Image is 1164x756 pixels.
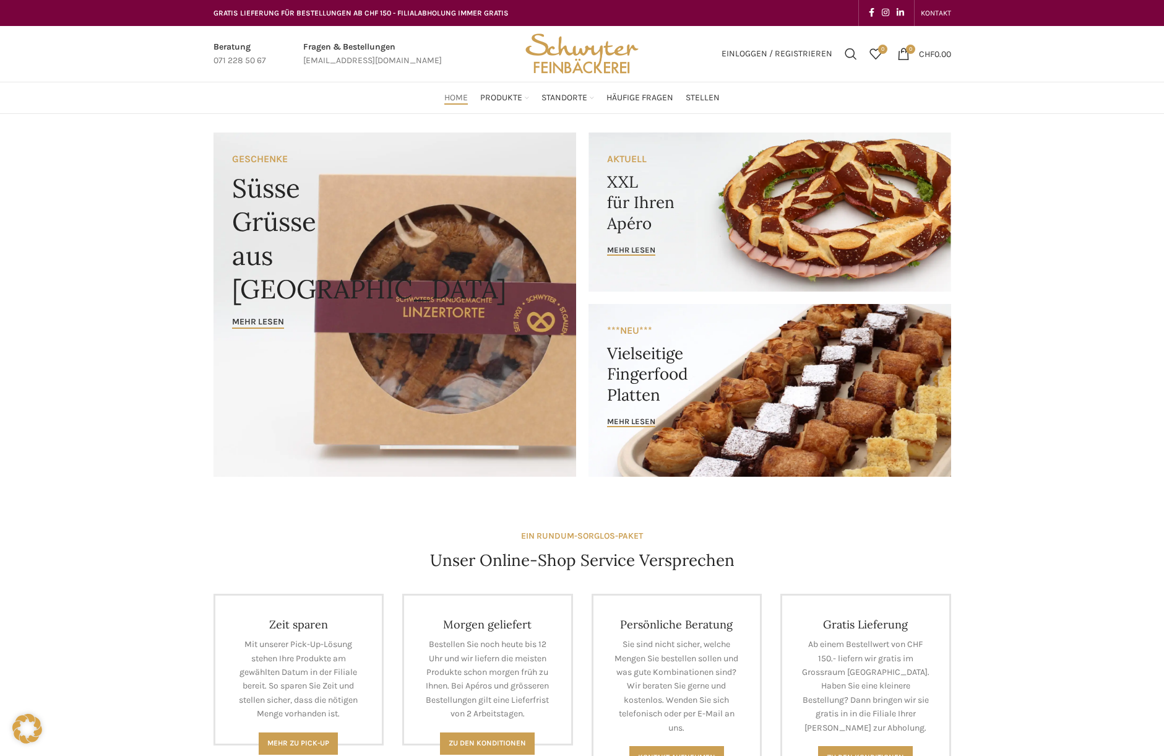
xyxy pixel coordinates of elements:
[213,9,509,17] span: GRATIS LIEFERUNG FÜR BESTELLUNGEN AB CHF 150 - FILIALABHOLUNG IMMER GRATIS
[541,92,587,104] span: Standorte
[878,45,887,54] span: 0
[430,549,735,571] h4: Unser Online-Shop Service Versprechen
[606,85,673,110] a: Häufige Fragen
[893,4,908,22] a: Linkedin social link
[207,85,957,110] div: Main navigation
[906,45,915,54] span: 0
[234,617,364,632] h4: Zeit sparen
[480,92,522,104] span: Produkte
[449,739,526,747] span: Zu den Konditionen
[213,40,266,68] a: Infobox link
[303,40,442,68] a: Infobox link
[839,41,863,66] a: Suchen
[267,739,329,747] span: Mehr zu Pick-Up
[423,638,553,721] p: Bestellen Sie noch heute bis 12 Uhr und wir liefern die meisten Produkte schon morgen früh zu Ihn...
[444,85,468,110] a: Home
[213,133,576,477] a: Banner link
[715,41,839,66] a: Einloggen / Registrieren
[612,617,742,632] h4: Persönliche Beratung
[606,92,673,104] span: Häufige Fragen
[863,41,888,66] a: 0
[588,304,951,477] a: Banner link
[588,133,951,292] a: Banner link
[722,50,832,58] span: Einloggen / Registrieren
[259,732,338,755] a: Mehr zu Pick-Up
[801,638,931,735] p: Ab einem Bestellwert von CHF 150.- liefern wir gratis im Grossraum [GEOGRAPHIC_DATA]. Haben Sie e...
[686,85,720,110] a: Stellen
[521,531,643,541] strong: EIN RUNDUM-SORGLOS-PAKET
[865,4,878,22] a: Facebook social link
[891,41,957,66] a: 0 CHF0.00
[480,85,529,110] a: Produkte
[521,48,642,58] a: Site logo
[444,92,468,104] span: Home
[612,638,742,735] p: Sie sind nicht sicher, welche Mengen Sie bestellen sollen und was gute Kombinationen sind? Wir be...
[234,638,364,721] p: Mit unserer Pick-Up-Lösung stehen Ihre Produkte am gewählten Datum in der Filiale bereit. So spar...
[915,1,957,25] div: Secondary navigation
[921,9,951,17] span: KONTAKT
[423,617,553,632] h4: Morgen geliefert
[541,85,594,110] a: Standorte
[878,4,893,22] a: Instagram social link
[919,48,951,59] bdi: 0.00
[919,48,934,59] span: CHF
[440,732,535,755] a: Zu den Konditionen
[921,1,951,25] a: KONTAKT
[801,617,931,632] h4: Gratis Lieferung
[863,41,888,66] div: Meine Wunschliste
[521,26,642,82] img: Bäckerei Schwyter
[686,92,720,104] span: Stellen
